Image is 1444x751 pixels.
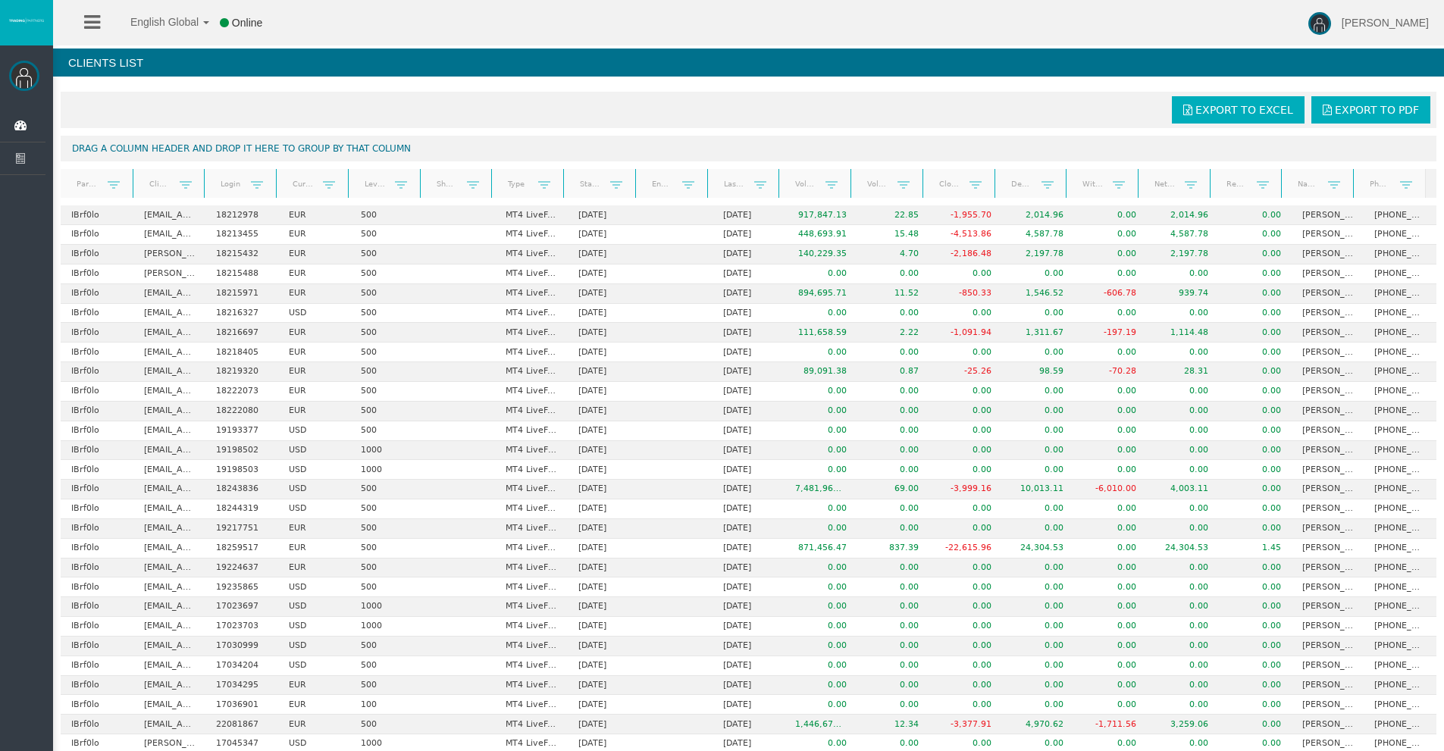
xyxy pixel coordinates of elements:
td: 0.00 [785,304,857,324]
td: MT4 LiveFixedSpreadAccount [495,264,568,284]
a: Login [211,174,252,195]
td: 19193377 [205,421,278,441]
td: [PERSON_NAME] [1292,343,1364,362]
td: 0.00 [929,460,1002,480]
td: [DATE] [713,343,785,362]
td: -25.26 [929,362,1002,382]
td: [PHONE_NUMBER] [1364,421,1436,441]
td: 4,587.78 [1002,225,1075,245]
td: 0.00 [1147,441,1220,461]
td: [PERSON_NAME] [PERSON_NAME] [1292,264,1364,284]
td: 11.52 [857,284,930,304]
td: [PERSON_NAME] [1292,225,1364,245]
td: 89,091.38 [785,362,857,382]
td: 939.74 [1147,284,1220,304]
td: [DATE] [568,284,641,304]
td: 0.00 [1074,402,1147,421]
td: IBrf0lo [61,402,133,421]
td: [PHONE_NUMBER] [1364,284,1436,304]
td: 0.00 [929,499,1002,519]
td: [PERSON_NAME] [1292,323,1364,343]
a: Deposits [1001,174,1041,195]
td: [EMAIL_ADDRESS][DOMAIN_NAME] [133,304,206,324]
td: -4,513.86 [929,225,1002,245]
a: Withdrawals [1073,174,1114,195]
td: 0.00 [857,382,930,402]
td: [DATE] [713,460,785,480]
td: 1000 [350,441,423,461]
td: 0.00 [1219,245,1292,264]
td: 18215488 [205,264,278,284]
td: [PERSON_NAME] [1292,362,1364,382]
td: [DATE] [713,441,785,461]
td: 0.00 [1219,304,1292,324]
td: 0.00 [785,382,857,402]
td: -197.19 [1074,323,1147,343]
td: IBrf0lo [61,382,133,402]
span: [PERSON_NAME] [1342,17,1429,29]
td: 4,003.11 [1147,480,1220,499]
td: 0.00 [857,343,930,362]
td: [DATE] [568,460,641,480]
td: -1,091.94 [929,323,1002,343]
td: 0.00 [1219,460,1292,480]
td: 19198503 [205,460,278,480]
td: MT4 LiveFloatingSpreadAccount [495,421,568,441]
td: 18222073 [205,382,278,402]
td: MT4 LiveFixedSpreadAccount [495,205,568,225]
a: Partner code [67,174,108,195]
td: 0.00 [929,421,1002,441]
td: EUR [278,382,351,402]
td: 894,695.71 [785,284,857,304]
td: MT4 LiveFixedSpreadAccount [495,323,568,343]
td: [PHONE_NUMBER] [1364,460,1436,480]
td: [EMAIL_ADDRESS][DOMAIN_NAME] [133,421,206,441]
td: 0.00 [1074,304,1147,324]
td: EUR [278,362,351,382]
td: MT4 LiveFloatingSpreadAccount [495,441,568,461]
td: [DATE] [568,441,641,461]
td: 18216697 [205,323,278,343]
td: 500 [350,382,423,402]
td: 500 [350,343,423,362]
td: 0.00 [1074,205,1147,225]
td: 0.00 [1219,421,1292,441]
td: 0.00 [1147,304,1220,324]
td: [DATE] [713,225,785,245]
td: 98.59 [1002,362,1075,382]
td: 18212978 [205,205,278,225]
td: 0.00 [1219,323,1292,343]
td: 500 [350,323,423,343]
td: 19198502 [205,441,278,461]
td: 0.00 [1147,264,1220,284]
a: Net deposits [1145,174,1185,195]
td: 69.00 [857,480,930,499]
td: 500 [350,421,423,441]
td: 0.00 [1002,499,1075,519]
td: MT4 LiveFixedSpreadAccount [495,284,568,304]
td: [PERSON_NAME][EMAIL_ADDRESS][PERSON_NAME][DOMAIN_NAME] [133,264,206,284]
td: [DATE] [568,205,641,225]
td: [DATE] [713,480,785,499]
td: 4.70 [857,245,930,264]
td: [PHONE_NUMBER] [1364,205,1436,225]
td: [EMAIL_ADDRESS][DOMAIN_NAME] [133,362,206,382]
td: USD [278,460,351,480]
td: 7,481,969.00 [785,480,857,499]
a: Start Date [571,174,611,195]
td: 4,587.78 [1147,225,1220,245]
td: 0.00 [1074,343,1147,362]
td: 500 [350,499,423,519]
td: [PHONE_NUMBER] [1364,402,1436,421]
img: logo.svg [8,17,45,23]
td: MT4 LiveFixedSpreadAccount [495,343,568,362]
td: 1000 [350,460,423,480]
td: [EMAIL_ADDRESS][DOMAIN_NAME] [133,382,206,402]
td: 0.00 [785,343,857,362]
td: 0.00 [1002,382,1075,402]
td: 0.00 [1147,382,1220,402]
a: Type [499,174,539,195]
td: 18215971 [205,284,278,304]
img: user-image [1308,12,1331,35]
a: Export to Excel [1172,96,1305,124]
